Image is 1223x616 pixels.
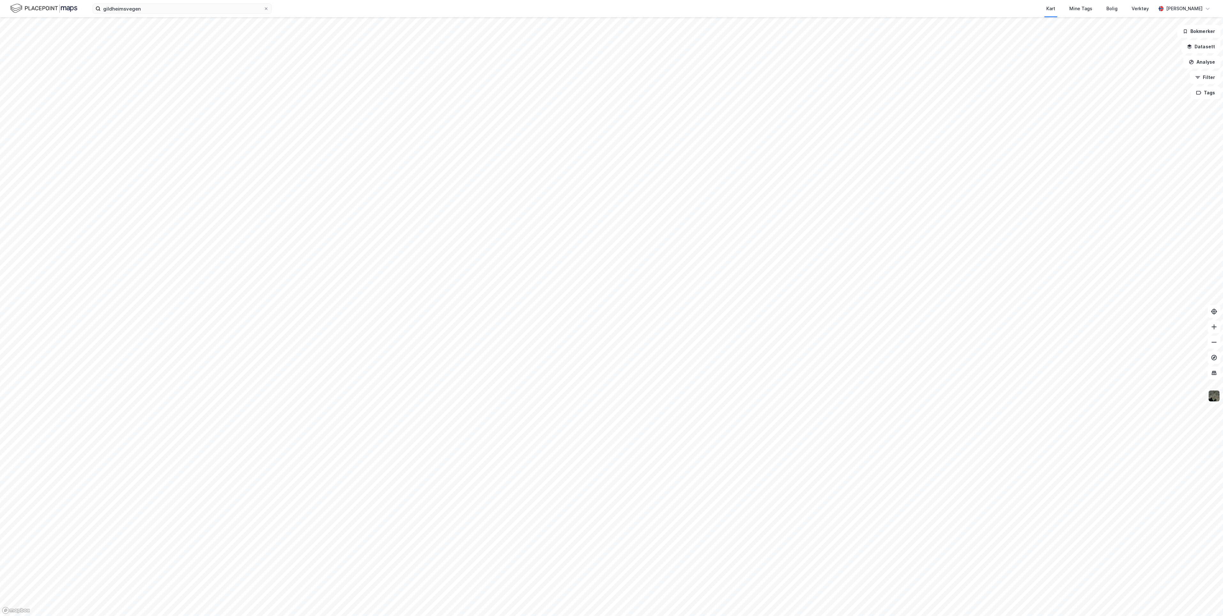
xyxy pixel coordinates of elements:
div: Mine Tags [1069,5,1092,12]
div: [PERSON_NAME] [1166,5,1203,12]
button: Filter [1190,71,1220,84]
button: Tags [1191,86,1220,99]
input: Søk på adresse, matrikkel, gårdeiere, leietakere eller personer [101,4,264,13]
button: Bokmerker [1177,25,1220,38]
iframe: Chat Widget [1191,585,1223,616]
div: Kart [1046,5,1055,12]
img: 9k= [1208,390,1220,402]
button: Analyse [1183,56,1220,68]
button: Datasett [1181,40,1220,53]
a: Mapbox homepage [2,607,30,614]
img: logo.f888ab2527a4732fd821a326f86c7f29.svg [10,3,77,14]
div: Verktøy [1132,5,1149,12]
div: Bolig [1106,5,1118,12]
